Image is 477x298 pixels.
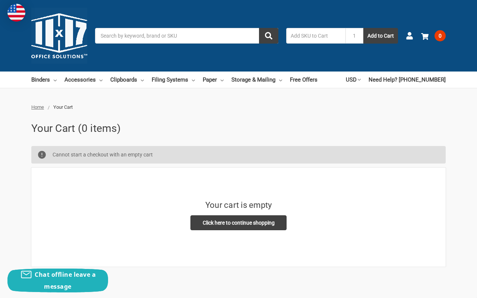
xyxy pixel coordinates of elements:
[31,8,87,64] img: 11x17z.com
[7,4,25,22] img: duty and tax information for United States
[435,30,446,41] span: 0
[205,199,272,211] h3: Your cart is empty
[286,28,345,44] input: Add SKU to Cart
[31,121,446,136] h1: Your Cart (0 items)
[31,72,57,88] a: Binders
[369,72,446,88] a: Need Help? [PHONE_NUMBER]
[31,104,44,110] a: Home
[231,72,282,88] a: Storage & Mailing
[53,104,73,110] span: Your Cart
[421,26,446,45] a: 0
[64,72,102,88] a: Accessories
[203,72,224,88] a: Paper
[35,270,96,291] span: Chat offline leave a message
[346,72,361,88] a: USD
[95,28,278,44] input: Search by keyword, brand or SKU
[363,28,398,44] button: Add to Cart
[152,72,195,88] a: Filing Systems
[7,269,108,292] button: Chat offline leave a message
[290,72,318,88] a: Free Offers
[190,215,287,230] a: Click here to continue shopping
[110,72,144,88] a: Clipboards
[53,152,153,158] span: Cannot start a checkout with an empty cart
